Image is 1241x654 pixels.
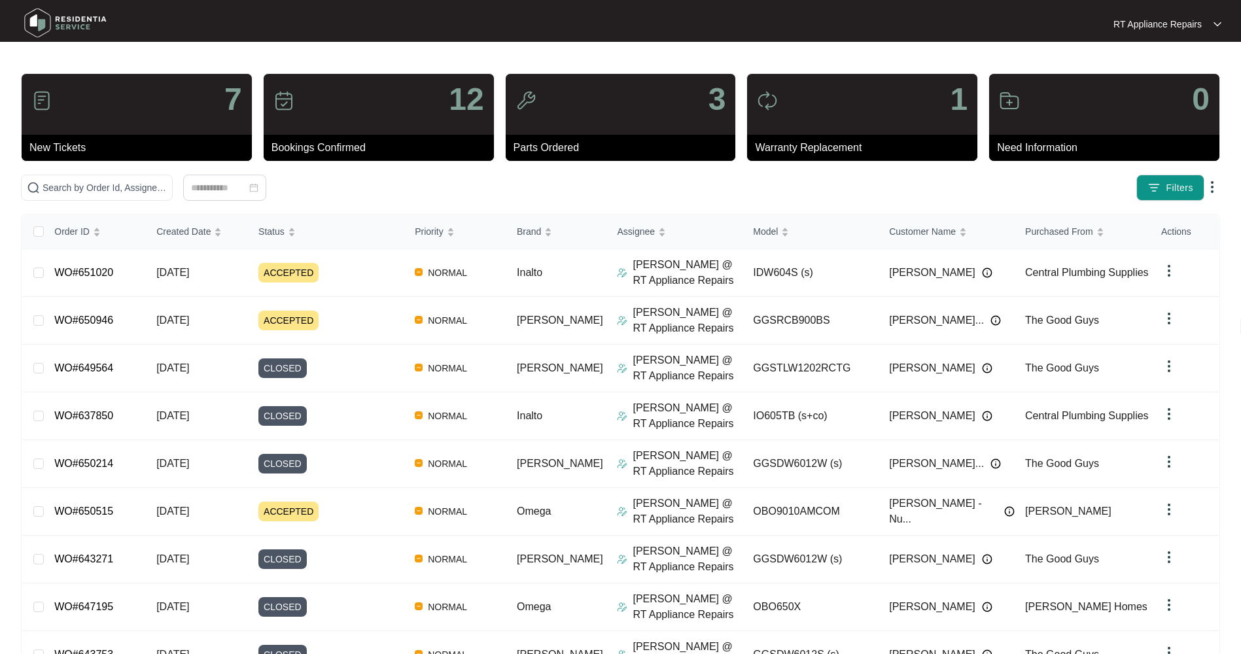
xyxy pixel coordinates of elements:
[757,90,778,111] img: icon
[1192,84,1210,115] p: 0
[506,215,606,249] th: Brand
[1136,175,1204,201] button: filter iconFilters
[27,181,40,194] img: search-icon
[1166,181,1193,195] span: Filters
[1025,267,1149,278] span: Central Plumbing Supplies
[606,215,743,249] th: Assignee
[633,543,743,575] p: [PERSON_NAME] @ RT Appliance Repairs
[990,458,1001,469] img: Info icon
[423,313,472,328] span: NORMAL
[982,554,992,564] img: Info icon
[156,267,189,278] span: [DATE]
[950,84,968,115] p: 1
[146,215,248,249] th: Created Date
[999,90,1020,111] img: icon
[879,215,1015,249] th: Customer Name
[1025,458,1099,469] span: The Good Guys
[1161,454,1177,470] img: dropdown arrow
[617,554,627,564] img: Assigner Icon
[1161,502,1177,517] img: dropdown arrow
[224,84,242,115] p: 7
[156,315,189,326] span: [DATE]
[423,551,472,567] span: NORMAL
[617,224,655,239] span: Assignee
[423,360,472,376] span: NORMAL
[415,268,423,276] img: Vercel Logo
[54,458,113,469] a: WO#650214
[982,602,992,612] img: Info icon
[258,549,307,569] span: CLOSED
[633,591,743,623] p: [PERSON_NAME] @ RT Appliance Repairs
[415,411,423,419] img: Vercel Logo
[44,215,146,249] th: Order ID
[423,265,472,281] span: NORMAL
[1151,215,1219,249] th: Actions
[617,267,627,278] img: Assigner Icon
[1161,263,1177,279] img: dropdown arrow
[743,536,879,583] td: GGSDW6012W (s)
[29,140,252,156] p: New Tickets
[889,456,984,472] span: [PERSON_NAME]...
[1204,179,1220,195] img: dropdown arrow
[517,362,603,373] span: [PERSON_NAME]
[156,410,189,421] span: [DATE]
[156,362,189,373] span: [DATE]
[633,496,743,527] p: [PERSON_NAME] @ RT Appliance Repairs
[633,400,743,432] p: [PERSON_NAME] @ RT Appliance Repairs
[156,224,211,239] span: Created Date
[54,315,113,326] a: WO#650946
[1161,406,1177,422] img: dropdown arrow
[743,345,879,392] td: GGSTLW1202RCTG
[743,440,879,488] td: GGSDW6012W (s)
[1025,601,1147,612] span: [PERSON_NAME] Homes
[889,496,998,527] span: [PERSON_NAME] - Nu...
[617,315,627,326] img: Assigner Icon
[743,488,879,536] td: OBO9010AMCOM
[517,506,551,517] span: Omega
[156,458,189,469] span: [DATE]
[273,90,294,111] img: icon
[1015,215,1151,249] th: Purchased From
[449,84,483,115] p: 12
[415,555,423,562] img: Vercel Logo
[889,408,975,424] span: [PERSON_NAME]
[1025,224,1092,239] span: Purchased From
[404,215,506,249] th: Priority
[54,362,113,373] a: WO#649564
[258,263,319,283] span: ACCEPTED
[982,363,992,373] img: Info icon
[1161,358,1177,374] img: dropdown arrow
[617,411,627,421] img: Assigner Icon
[617,363,627,373] img: Assigner Icon
[889,360,975,376] span: [PERSON_NAME]
[1214,21,1221,27] img: dropdown arrow
[415,316,423,324] img: Vercel Logo
[517,458,603,469] span: [PERSON_NAME]
[415,224,444,239] span: Priority
[753,224,778,239] span: Model
[743,583,879,631] td: OBO650X
[423,504,472,519] span: NORMAL
[258,406,307,426] span: CLOSED
[617,458,627,469] img: Assigner Icon
[755,140,977,156] p: Warranty Replacement
[633,448,743,479] p: [PERSON_NAME] @ RT Appliance Repairs
[258,358,307,378] span: CLOSED
[54,553,113,564] a: WO#643271
[43,181,167,195] input: Search by Order Id, Assignee Name, Customer Name, Brand and Model
[1161,597,1177,613] img: dropdown arrow
[982,267,992,278] img: Info icon
[258,311,319,330] span: ACCEPTED
[423,456,472,472] span: NORMAL
[889,224,956,239] span: Customer Name
[54,224,90,239] span: Order ID
[517,267,542,278] span: Inalto
[54,267,113,278] a: WO#651020
[54,506,113,517] a: WO#650515
[708,84,726,115] p: 3
[997,140,1219,156] p: Need Information
[1004,506,1015,517] img: Info icon
[990,315,1001,326] img: Info icon
[517,601,551,612] span: Omega
[415,459,423,467] img: Vercel Logo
